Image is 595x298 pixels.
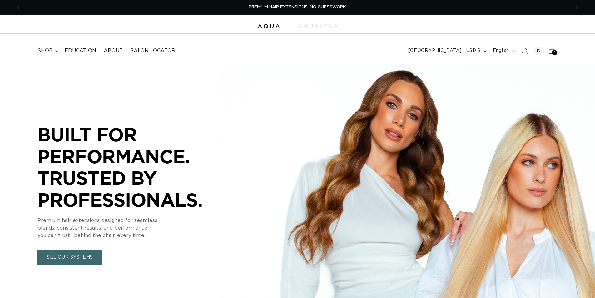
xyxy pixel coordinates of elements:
[37,217,225,225] p: Premium hair extensions designed for seamless
[299,24,338,28] img: aqualyna.com
[37,124,225,210] p: BUILT FOR PERFORMANCE. TRUSTED BY PROFESSIONALS.
[37,232,225,240] p: you can trust , behind the chair, every time.
[100,44,126,58] a: About
[408,48,481,54] span: [GEOGRAPHIC_DATA] | USD $
[11,2,25,13] button: Previous announcement
[404,45,489,57] button: [GEOGRAPHIC_DATA] | USD $
[553,50,556,55] span: 4
[61,44,100,58] a: Education
[258,24,280,28] img: Aqua Hair Extensions
[493,48,509,54] span: English
[37,225,225,232] p: blends, consistent results, and performance
[34,44,61,58] summary: shop
[489,45,518,57] button: English
[130,48,175,54] span: Salon Locator
[518,44,531,58] summary: Search
[249,5,347,9] span: PREMIUM HAIR EXTENSIONS. NO GUESSWORK.
[126,44,179,58] a: Salon Locator
[37,48,52,54] span: shop
[570,2,584,13] button: Next announcement
[104,48,123,54] span: About
[65,48,96,54] span: Education
[37,250,102,265] a: SEE OUR SYSTEMS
